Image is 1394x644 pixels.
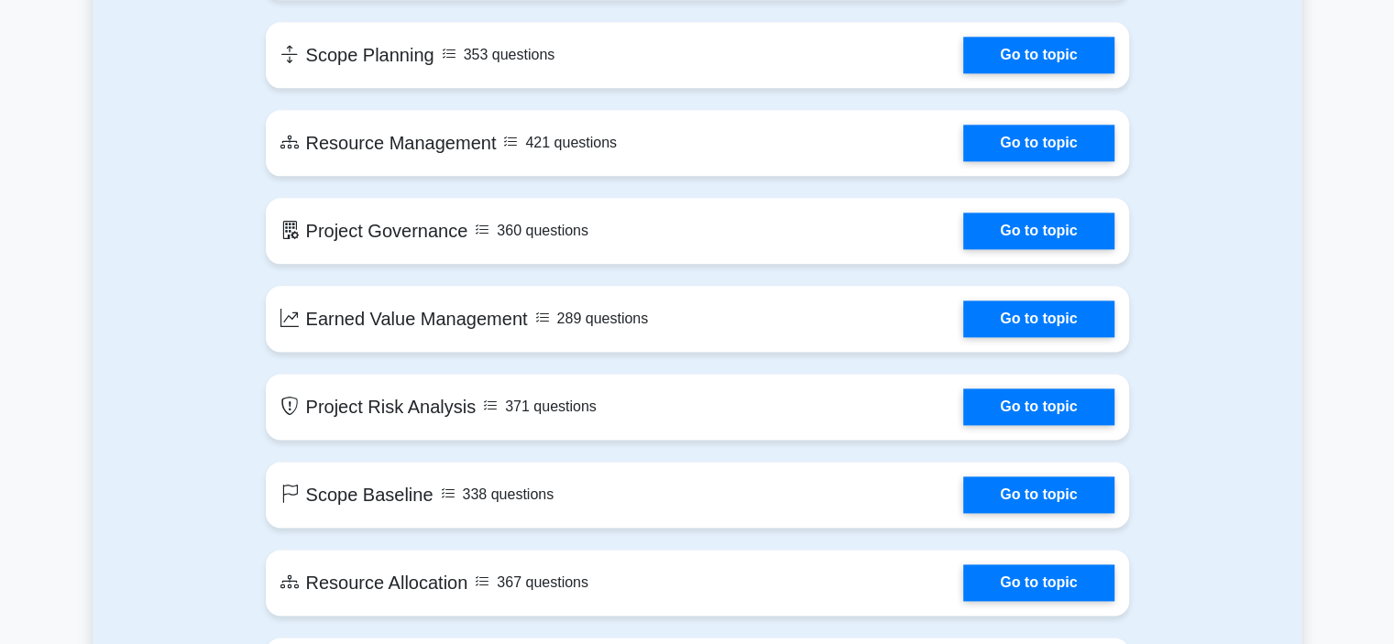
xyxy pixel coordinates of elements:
[963,37,1114,73] a: Go to topic
[963,213,1114,249] a: Go to topic
[963,125,1114,161] a: Go to topic
[963,476,1114,513] a: Go to topic
[963,300,1114,337] a: Go to topic
[963,564,1114,601] a: Go to topic
[963,388,1114,425] a: Go to topic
